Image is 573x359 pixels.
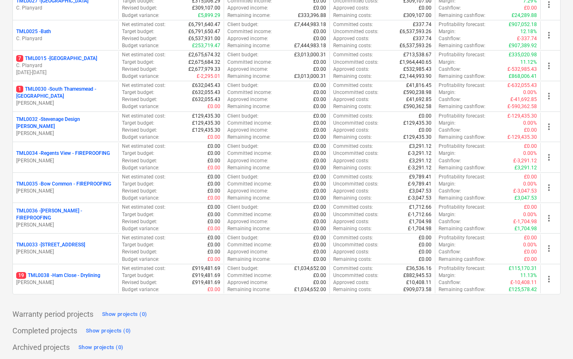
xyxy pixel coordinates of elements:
[16,157,115,164] p: [PERSON_NAME]
[100,308,149,321] button: Show projects (0)
[16,5,115,12] p: C. Planyard
[122,42,159,49] p: Budget variance :
[313,113,326,120] p: £0.00
[16,272,26,279] span: 19
[16,28,51,35] p: TML0025 - Bath
[207,150,220,157] p: £0.00
[207,211,220,218] p: £0.00
[122,120,154,127] p: Target budget :
[188,28,220,35] p: £6,791,650.47
[16,130,115,137] p: [PERSON_NAME]
[122,28,154,35] p: Target budget :
[122,73,159,80] p: Budget variance :
[313,134,326,141] p: £0.00
[188,35,220,42] p: £6,537,931.00
[197,73,220,80] p: £-2,295.01
[207,134,220,141] p: £0.00
[409,157,432,164] p: £3,291.12
[333,204,373,211] p: Committed costs :
[400,59,432,66] p: £1,964,440.65
[192,96,220,103] p: £632,055.43
[524,173,537,181] p: £0.00
[227,96,268,103] p: Approved income :
[122,134,159,141] p: Budget variance :
[513,218,537,225] p: £-1,704.98
[122,113,166,120] p: Net estimated cost :
[313,96,326,103] p: £0.00
[78,343,123,352] div: Show projects (0)
[403,51,432,58] p: £713,538.67
[333,195,372,202] p: Remaining costs :
[403,66,432,73] p: £532,985.43
[333,82,373,89] p: Committed costs :
[313,82,326,89] p: £0.00
[419,113,432,120] p: £0.00
[333,188,369,195] p: Approved costs :
[313,59,326,66] p: £0.00
[313,195,326,202] p: £0.00
[192,82,220,89] p: £632,045.43
[207,188,220,195] p: £0.00
[544,213,554,223] span: more_vert
[313,28,326,35] p: £0.00
[409,173,432,181] p: £9,789.41
[294,51,326,58] p: £3,013,000.31
[122,157,157,164] p: Revised budget :
[403,120,432,127] p: £129,435.30
[400,42,432,49] p: £6,537,593.26
[122,103,159,110] p: Budget variance :
[207,241,220,248] p: £0.00
[408,181,432,188] p: £-9,789.41
[333,12,372,19] p: Remaining costs :
[419,127,432,134] p: £0.00
[507,103,537,110] p: £-590,362.58
[513,157,537,164] p: £-3,291.12
[227,120,272,127] p: Committed income :
[313,181,326,188] p: £0.00
[122,211,154,218] p: Target budget :
[419,234,432,241] p: £0.00
[544,243,554,253] span: more_vert
[227,134,271,141] p: Remaining income :
[510,96,537,103] p: £-41,692.85
[227,164,271,171] p: Remaining income :
[439,51,485,58] p: Profitability forecast :
[16,55,97,62] p: TML0015 - [GEOGRAPHIC_DATA]
[122,150,154,157] p: Target budget :
[523,211,537,218] p: 0.00%
[509,21,537,28] p: £907,052.18
[409,204,432,211] p: £1,712.66
[76,341,125,354] button: Show projects (0)
[333,89,378,96] p: Uncommitted costs :
[188,51,220,58] p: £2,675,674.32
[207,204,220,211] p: £0.00
[122,21,166,28] p: Net estimated cost :
[313,204,326,211] p: £0.00
[333,73,372,80] p: Remaining costs :
[509,51,537,58] p: £335,020.98
[524,127,537,134] p: £0.00
[333,173,373,181] p: Committed costs :
[122,218,157,225] p: Revised budget :
[313,35,326,42] p: £0.00
[439,82,485,89] p: Profitability forecast :
[227,59,272,66] p: Committed income :
[188,21,220,28] p: £6,791,640.47
[544,30,554,40] span: more_vert
[16,272,115,286] div: 19TML0038 -Ham Close - Drylining[PERSON_NAME]
[439,42,485,49] p: Remaining cashflow :
[413,35,432,42] p: £337.74
[409,143,432,150] p: £3,291.12
[313,143,326,150] p: £0.00
[439,66,461,73] p: Cashflow :
[227,173,258,181] p: Client budget :
[439,157,461,164] p: Cashflow :
[16,62,115,69] p: C. Planyard
[523,89,537,96] p: 0.00%
[122,204,166,211] p: Net estimated cost :
[122,143,166,150] p: Net estimated cost :
[313,188,326,195] p: £0.00
[313,89,326,96] p: £0.00
[439,204,485,211] p: Profitability forecast :
[333,157,369,164] p: Approved costs :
